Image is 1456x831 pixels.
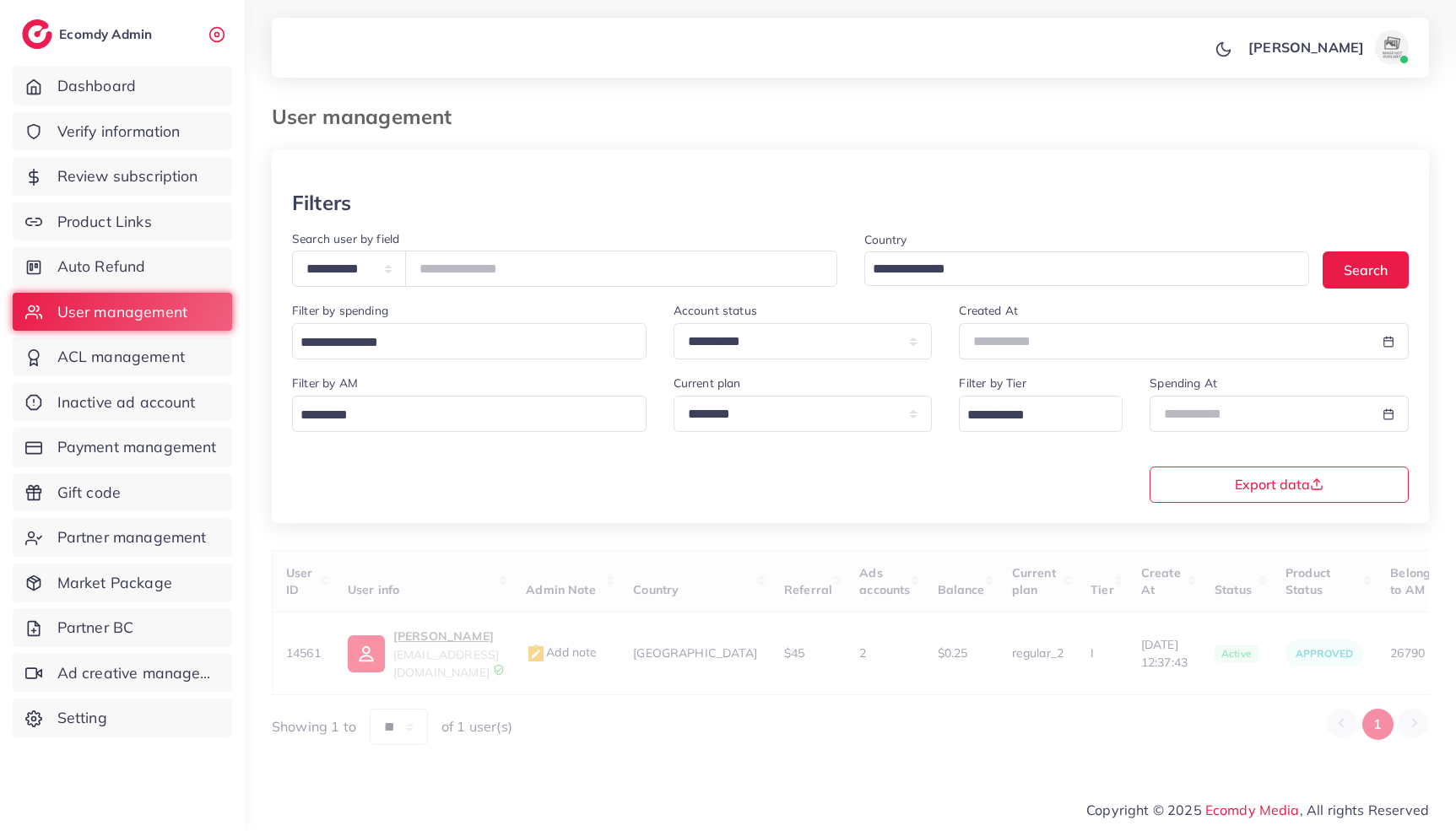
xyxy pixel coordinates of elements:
a: Setting [13,699,232,737]
span: ACL management [57,346,185,368]
div: Search for option [292,396,647,432]
button: Export data [1150,467,1409,503]
span: Gift code [57,482,121,504]
a: Product Links [13,202,232,241]
label: Spending At [1150,375,1217,391]
a: Partner BC [13,608,232,647]
span: Review subscription [57,165,198,187]
span: User management [57,301,187,323]
input: Search for option [295,402,625,429]
a: ACL management [13,337,232,376]
label: Created At [959,302,1018,319]
a: logoEcomdy Admin [22,19,156,49]
label: Current plan [674,375,741,391]
button: Search [1323,251,1409,288]
img: logo [22,19,52,49]
input: Search for option [867,256,1288,283]
input: Search for option [295,330,625,356]
a: Verify information [13,112,232,151]
span: Ad creative management [57,662,219,684]
label: Country [864,231,907,248]
div: Search for option [959,396,1123,432]
a: [PERSON_NAME]avatar [1239,30,1415,64]
h3: User management [272,105,465,129]
h3: Filters [292,191,351,215]
a: Ad creative management [13,654,232,693]
span: Copyright © 2025 [1086,800,1429,820]
a: User management [13,293,232,332]
a: Market Package [13,564,232,602]
a: Gift code [13,473,232,512]
div: Search for option [292,323,647,359]
span: Inactive ad account [57,391,196,413]
label: Filter by spending [292,302,388,319]
span: Market Package [57,572,172,594]
span: Setting [57,707,107,729]
span: Partner management [57,526,207,548]
a: Payment management [13,428,232,467]
a: Review subscription [13,157,232,196]
span: Auto Refund [57,256,146,278]
span: Product Links [57,211,152,233]
a: Auto Refund [13,247,232,286]
p: [PERSON_NAME] [1248,37,1364,57]
span: Dashboard [57,75,136,97]
span: , All rights Reserved [1300,800,1429,820]
label: Search user by field [292,230,399,247]
input: Search for option [961,402,1101,429]
label: Account status [674,302,757,319]
label: Filter by Tier [959,375,1026,391]
span: Verify information [57,121,181,143]
span: Payment management [57,436,217,458]
h2: Ecomdy Admin [59,26,156,42]
a: Inactive ad account [13,383,232,422]
span: Export data [1235,478,1323,491]
img: avatar [1375,30,1409,64]
label: Filter by AM [292,375,358,391]
a: Ecomdy Media [1205,801,1300,818]
span: Partner BC [57,617,134,639]
a: Dashboard [13,67,232,105]
div: Search for option [864,251,1310,286]
a: Partner management [13,518,232,557]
